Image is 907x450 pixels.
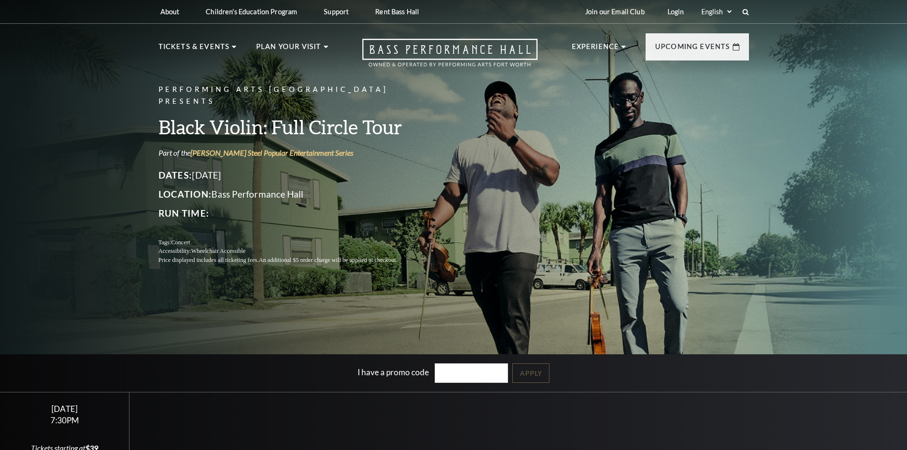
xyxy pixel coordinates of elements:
[358,367,429,377] label: I have a promo code
[655,41,730,58] p: Upcoming Events
[256,41,321,58] p: Plan Your Visit
[159,168,420,183] p: [DATE]
[159,238,420,247] p: Tags:
[160,8,179,16] p: About
[324,8,349,16] p: Support
[159,187,420,202] p: Bass Performance Hall
[259,257,397,263] span: An additional $5 order charge will be applied at checkout.
[572,41,619,58] p: Experience
[159,247,420,256] p: Accessibility:
[206,8,297,16] p: Children's Education Program
[11,404,118,414] div: [DATE]
[699,7,733,16] select: Select:
[190,148,353,157] a: [PERSON_NAME] Steel Popular Entertainment Series
[375,8,419,16] p: Rent Bass Hall
[171,239,190,246] span: Concert
[191,248,245,254] span: Wheelchair Accessible
[159,256,420,265] p: Price displayed includes all ticketing fees.
[159,115,420,139] h3: Black Violin: Full Circle Tour
[159,148,420,158] p: Part of the
[11,416,118,424] div: 7:30PM
[159,208,209,219] span: Run Time:
[159,41,230,58] p: Tickets & Events
[159,170,192,180] span: Dates:
[159,84,420,108] p: Performing Arts [GEOGRAPHIC_DATA] Presents
[159,189,212,200] span: Location:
